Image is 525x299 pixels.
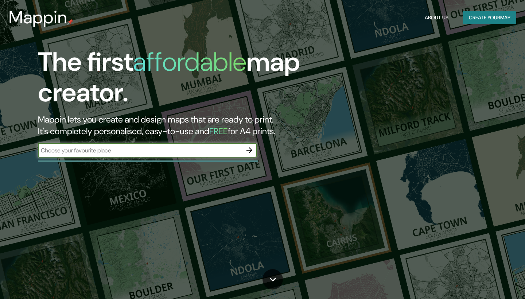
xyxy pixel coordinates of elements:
input: Choose your favourite place [38,146,242,155]
h3: Mappin [9,7,67,28]
button: Create yourmap [463,11,516,24]
button: About Us [422,11,451,24]
h1: The first map creator. [38,47,300,114]
img: mappin-pin [67,19,73,25]
h2: Mappin lets you create and design maps that are ready to print. It's completely personalised, eas... [38,114,300,137]
h5: FREE [209,125,228,137]
h1: affordable [133,45,246,79]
